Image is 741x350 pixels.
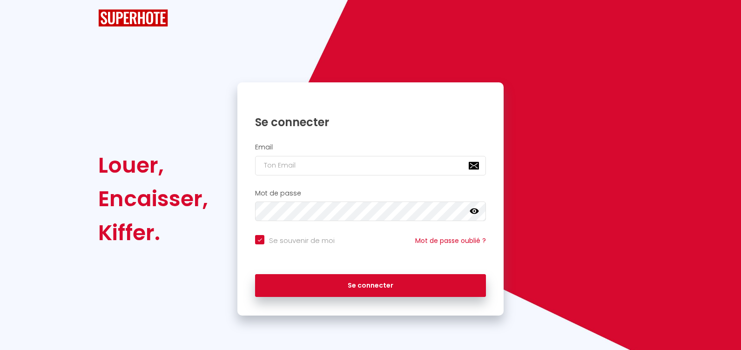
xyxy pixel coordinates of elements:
[98,148,208,182] div: Louer,
[255,143,486,151] h2: Email
[255,115,486,129] h1: Se connecter
[255,189,486,197] h2: Mot de passe
[255,156,486,175] input: Ton Email
[255,274,486,297] button: Se connecter
[415,236,486,245] a: Mot de passe oublié ?
[98,182,208,215] div: Encaisser,
[98,9,168,27] img: SuperHote logo
[98,216,208,249] div: Kiffer.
